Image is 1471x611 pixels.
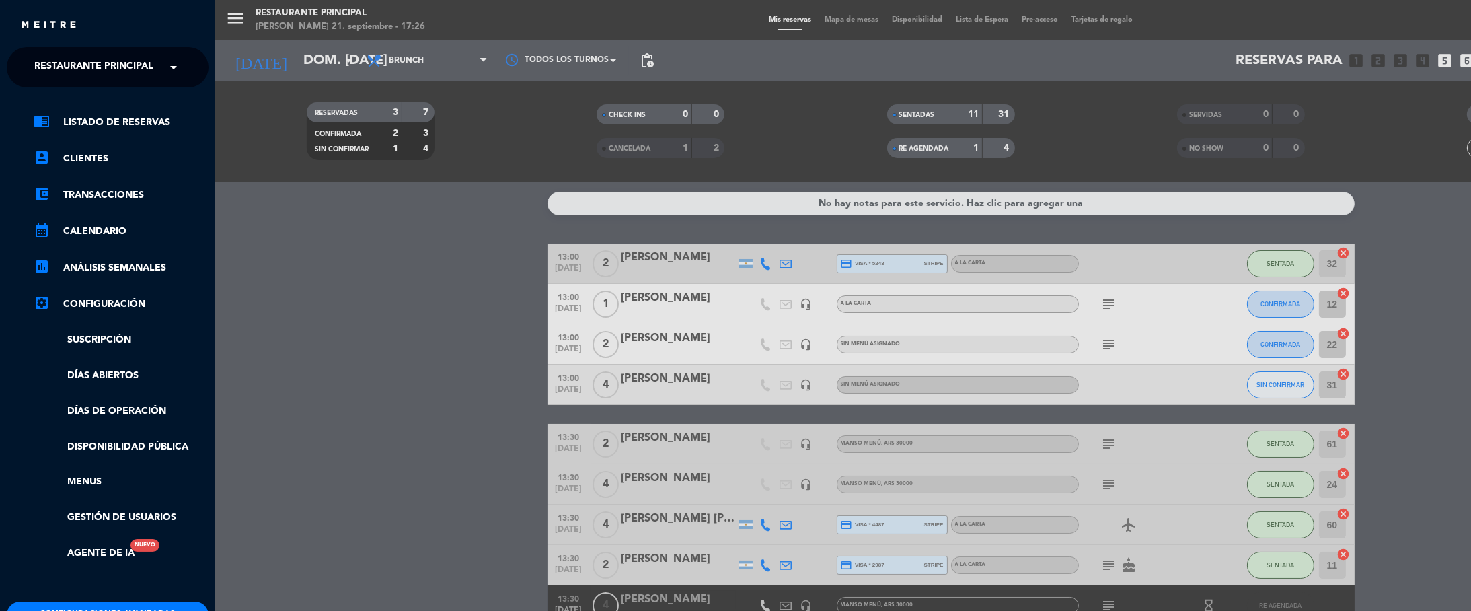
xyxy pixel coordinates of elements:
a: assessmentANÁLISIS SEMANALES [34,260,209,276]
a: Suscripción [34,332,209,348]
i: account_balance_wallet [34,186,50,202]
span: Restaurante Principal [34,53,153,81]
a: Menus [34,474,209,490]
i: chrome_reader_mode [34,113,50,129]
i: settings_applications [34,295,50,311]
a: Agente de IANuevo [34,546,135,561]
a: Días abiertos [34,368,209,384]
i: assessment [34,258,50,275]
a: calendar_monthCalendario [34,223,209,240]
i: calendar_month [34,222,50,238]
i: account_box [34,149,50,166]
a: Gestión de usuarios [34,510,209,526]
a: Días de Operación [34,404,209,419]
a: account_boxClientes [34,151,209,167]
div: Nuevo [130,539,159,552]
a: chrome_reader_modeListado de Reservas [34,114,209,131]
a: Configuración [34,296,209,312]
img: MEITRE [20,20,77,30]
a: account_balance_walletTransacciones [34,187,209,203]
a: Disponibilidad pública [34,439,209,455]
